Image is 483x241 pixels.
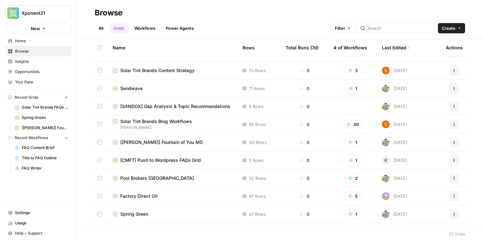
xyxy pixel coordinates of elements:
img: 7o9iy2kmmc4gt2vlcbjqaas6vz7k [382,174,390,182]
div: 23 Grids [448,231,465,237]
img: 7o9iy2kmmc4gt2vlcbjqaas6vz7k [382,103,390,110]
span: Spring Green [120,211,148,217]
span: FAQ Writer [22,165,68,171]
span: Insights [15,59,68,64]
div: [DATE] [382,67,407,74]
span: Spring Green [22,115,68,120]
button: Recent Grids [5,93,71,102]
span: 71 Rows [249,85,265,92]
div: [DATE] [382,120,407,128]
a: All [95,23,107,33]
div: 0 [286,157,323,163]
span: FAQ Content Brief [22,145,68,151]
img: 7o9iy2kmmc4gt2vlcbjqaas6vz7k [382,210,390,218]
a: Solar Tint Brands Blog Workflows[PERSON_NAME] [113,118,232,130]
img: pwix5m0vnd4oa9kxcotez4co3y0l [382,120,390,128]
img: 7o9iy2kmmc4gt2vlcbjqaas6vz7k [382,85,390,92]
a: [[PERSON_NAME]] Fountain of You MD [12,123,71,133]
div: 0 [286,121,323,128]
span: 37 Rows [249,211,266,217]
img: pwix5m0vnd4oa9kxcotez4co3y0l [382,67,390,74]
a: Your Data [5,77,71,87]
a: Title to FAQ Outline [12,153,71,163]
span: Usage [15,220,68,226]
span: 47 Rows [249,193,266,199]
a: Grids [110,23,128,33]
span: Home [15,38,68,44]
div: [DATE] [382,138,407,146]
div: [DATE] [382,174,407,182]
button: 1 [344,155,361,165]
button: 3 [344,65,362,76]
span: Pool Brokers [GEOGRAPHIC_DATA] [120,175,194,181]
button: Recent Workflows [5,133,71,143]
span: Factory Direct Oil [120,193,158,199]
div: 0 [286,193,323,199]
input: Search [368,25,432,31]
span: K [384,157,387,163]
a: [SANDOX] Gap Analysis & Topic Recommendations [113,103,232,110]
a: [CMFT] Push to Wordpress FAQs Grid [113,157,232,163]
button: Help + Support [5,228,71,238]
button: 1 [344,137,361,147]
button: 20 [342,119,363,129]
a: Pool Brokers [GEOGRAPHIC_DATA] [113,175,232,181]
span: Filter [335,25,345,31]
a: Spring Green [12,112,71,123]
a: Sendwave [113,85,232,92]
span: 70 Rows [249,67,266,74]
a: Opportunities [5,67,71,77]
button: 2 [344,173,362,183]
div: [DATE] [382,210,407,218]
div: 0 [286,103,323,110]
div: Name [113,39,232,56]
span: [[PERSON_NAME]] Fountain of You MD [120,139,203,145]
span: Solar Tint Brands Content Strategy [120,67,194,74]
div: Total Runs (7d) [286,39,319,56]
a: Browse [5,46,71,56]
span: Solar Tint Brands Blog Workflows [120,118,192,125]
span: 5 Rows [249,103,264,110]
img: 7o9iy2kmmc4gt2vlcbjqaas6vz7k [382,138,390,146]
span: [SANDOX] Gap Analysis & Topic Recommendations [120,103,230,110]
span: Title to FAQ Outline [22,155,68,161]
span: Recent Workflows [15,135,48,141]
a: Workflows [131,23,159,33]
div: [DATE] [382,192,407,200]
div: 0 [286,175,323,181]
button: 1 [344,209,361,219]
span: Recent Grids [15,95,38,100]
span: New [31,25,40,32]
span: 5 Rows [249,157,264,163]
a: FAQ Writer [12,163,71,173]
span: Help + Support [15,230,68,236]
div: # of Workflows [334,39,367,56]
a: [[PERSON_NAME]] Fountain of You MD [113,139,232,145]
span: Create [442,25,455,31]
span: [CMFT] Push to Wordpress FAQs Grid [120,157,201,163]
span: [[PERSON_NAME]] Fountain of You MD [22,125,68,131]
span: [PERSON_NAME] [113,125,232,130]
button: New [5,24,71,33]
a: Home [5,36,71,46]
button: Workspace: Xponent21 [5,5,71,21]
button: Create [438,23,465,33]
button: 1 [344,83,361,94]
a: Usage [5,218,71,228]
span: 101 Rows [249,139,267,145]
a: Solar Tint Brands Content Strategy [113,67,232,74]
div: Browse [95,8,123,18]
span: Solar Tint Brands FAQs Workflows [22,104,68,110]
div: [DATE] [382,103,407,110]
a: Insights [5,56,71,67]
div: 0 [286,211,323,217]
button: Filter [331,23,355,33]
a: Factory Direct Oil [113,193,232,199]
div: [DATE] [382,85,407,92]
div: [DATE] [382,156,407,164]
div: Last Edited [382,39,411,56]
div: Rows [242,39,255,56]
button: 5 [344,191,362,201]
img: ly0f5newh3rn50akdwmtp9dssym0 [382,192,390,200]
div: 0 [286,67,323,74]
